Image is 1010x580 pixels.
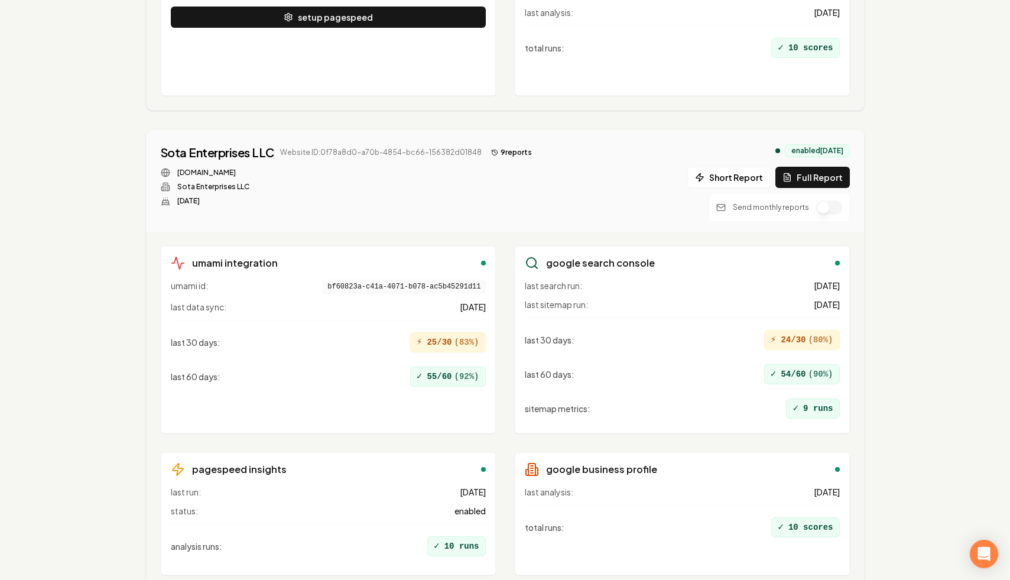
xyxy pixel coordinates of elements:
[525,521,564,533] span: total runs :
[771,517,839,537] div: 10 scores
[171,486,201,498] span: last run:
[410,332,486,352] div: 25/30
[525,368,574,380] span: last 60 days :
[525,7,573,18] span: last analysis:
[171,540,222,552] span: analysis runs :
[161,144,274,161] a: Sota Enterprises LLC
[161,168,537,177] div: Website
[192,256,278,270] h3: umami integration
[417,370,423,384] span: ✓
[454,371,479,383] span: ( 92 %)
[280,148,482,157] span: Website ID: 0f78a8d0-a70b-4854-bc66-156382d01848
[778,41,784,55] span: ✓
[771,367,777,381] span: ✓
[814,280,840,291] span: [DATE]
[171,505,198,517] span: status:
[417,335,423,349] span: ⚡
[687,167,771,188] button: Short Report
[481,261,486,265] div: enabled
[410,367,486,387] div: 55/60
[835,467,840,472] div: enabled
[427,536,485,556] div: 10 runs
[778,520,784,534] span: ✓
[733,203,809,212] p: Send monthly reports
[814,299,840,310] span: [DATE]
[764,330,840,350] div: 24/30
[323,280,485,294] span: bf60823a-c41a-4071-b078-ac5b45291d11
[171,336,220,348] span: last 30 days :
[546,256,655,270] h3: google search console
[808,334,833,346] span: ( 80 %)
[546,462,657,477] h3: google business profile
[171,7,486,28] button: setup pagespeed
[454,505,486,517] span: enabled
[793,401,798,416] span: ✓
[525,486,573,498] span: last analysis:
[814,486,840,498] span: [DATE]
[460,486,486,498] span: [DATE]
[460,301,486,313] span: [DATE]
[171,301,226,313] span: last data sync:
[785,144,850,157] div: enabled [DATE]
[525,299,588,310] span: last sitemap run:
[835,261,840,265] div: enabled
[177,168,236,177] a: [DOMAIN_NAME]
[192,462,287,477] h3: pagespeed insights
[525,334,574,346] span: last 30 days :
[775,148,780,153] div: analytics enabled
[775,167,850,188] button: Full Report
[481,467,486,472] div: enabled
[786,398,839,419] div: 9 runs
[171,371,220,383] span: last 60 days :
[771,333,777,347] span: ⚡
[764,364,840,384] div: 54/60
[525,403,590,414] span: sitemap metrics :
[771,38,839,58] div: 10 scores
[525,280,582,291] span: last search run:
[486,145,537,160] button: 9reports
[434,539,440,553] span: ✓
[808,368,833,380] span: ( 90 %)
[525,42,564,54] span: total runs :
[171,280,208,294] span: umami id:
[454,336,479,348] span: ( 83 %)
[970,540,998,568] div: Open Intercom Messenger
[814,7,840,18] span: [DATE]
